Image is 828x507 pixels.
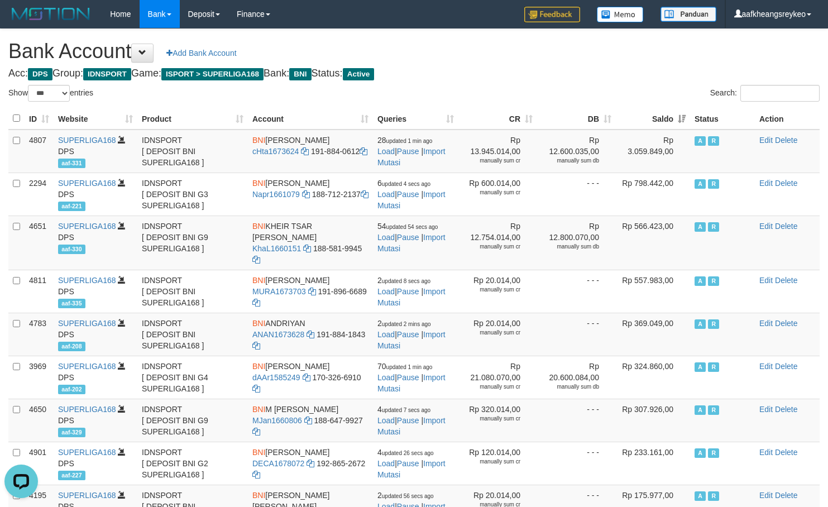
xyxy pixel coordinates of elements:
a: Copy 1887122137 to clipboard [361,190,368,199]
td: - - - [537,270,616,313]
select: Showentries [28,85,70,102]
span: Running [708,319,719,329]
a: Copy KhaL1660151 to clipboard [303,244,311,253]
td: - - - [537,313,616,356]
td: IDNSPORT [ DEPOSIT BNI SUPERLIGA168 ] [137,130,248,173]
a: Delete [775,136,797,145]
a: Load [377,233,395,242]
th: ID: activate to sort column ascending [25,108,54,130]
td: Rp 21.080.070,00 [458,356,537,399]
input: Search: [740,85,820,102]
span: Running [708,448,719,458]
td: Rp 557.983,00 [616,270,690,313]
a: ANAN1673628 [252,330,304,339]
a: Copy 1885819945 to clipboard [252,255,260,264]
span: BNI [252,136,265,145]
td: 4651 [25,216,54,270]
span: BNI [252,319,265,328]
span: BNI [289,68,311,80]
td: Rp 12.754.014,00 [458,216,537,270]
td: 4811 [25,270,54,313]
a: Pause [397,459,419,468]
span: | | [377,448,446,479]
td: [PERSON_NAME] 170-326-6910 [248,356,373,399]
a: Pause [397,287,419,296]
a: Delete [775,362,797,371]
a: Delete [775,276,797,285]
a: KhaL1660151 [252,244,301,253]
h1: Bank Account [8,40,820,63]
td: M [PERSON_NAME] 188-647-9927 [248,399,373,442]
a: Copy ANAN1673628 to clipboard [307,330,314,339]
a: Import Mutasi [377,233,446,253]
td: 2294 [25,173,54,216]
th: CR: activate to sort column ascending [458,108,537,130]
span: BNI [252,222,265,231]
a: Import Mutasi [377,459,446,479]
td: 4901 [25,442,54,485]
span: aaf-227 [58,471,85,480]
a: Copy 1918966689 to clipboard [252,298,260,307]
span: Running [708,179,719,189]
a: Pause [397,373,419,382]
span: Running [708,222,719,232]
a: Edit [759,276,773,285]
span: BNI [252,491,265,500]
a: SUPERLIGA168 [58,491,116,500]
td: Rp 320.014,00 [458,399,537,442]
a: Edit [759,491,773,500]
a: SUPERLIGA168 [58,405,116,414]
a: Load [377,459,395,468]
a: Pause [397,190,419,199]
td: Rp 324.860,00 [616,356,690,399]
span: 28 [377,136,432,145]
span: 70 [377,362,432,371]
span: Running [708,491,719,501]
td: 4807 [25,130,54,173]
td: Rp 3.059.849,00 [616,130,690,173]
a: Copy 1918841843 to clipboard [252,341,260,350]
div: manually sum cr [463,329,520,337]
th: DB: activate to sort column ascending [537,108,616,130]
a: Delete [775,179,797,188]
td: DPS [54,356,137,399]
button: Open LiveChat chat widget [4,4,38,38]
span: updated 26 secs ago [382,450,434,456]
a: Copy DECA1678072 to clipboard [307,459,314,468]
a: Napr1661079 [252,190,300,199]
td: [PERSON_NAME] 191-896-6689 [248,270,373,313]
th: Account: activate to sort column ascending [248,108,373,130]
div: manually sum cr [463,157,520,165]
td: - - - [537,442,616,485]
span: 6 [377,179,430,188]
span: 4 [377,448,434,457]
td: IDNSPORT [ DEPOSIT BNI G3 SUPERLIGA168 ] [137,173,248,216]
a: SUPERLIGA168 [58,136,116,145]
a: Edit [759,319,773,328]
div: manually sum cr [463,189,520,197]
span: Active [695,319,706,329]
th: Saldo: activate to sort column ascending [616,108,690,130]
th: Website: activate to sort column ascending [54,108,137,130]
span: 2 [377,491,434,500]
td: DPS [54,216,137,270]
a: cHta1673624 [252,147,299,156]
a: Copy Napr1661079 to clipboard [302,190,310,199]
span: | | [377,362,446,393]
span: updated 8 secs ago [382,278,430,284]
td: Rp 13.945.014,00 [458,130,537,173]
a: Delete [775,222,797,231]
a: SUPERLIGA168 [58,276,116,285]
a: SUPERLIGA168 [58,448,116,457]
span: | | [377,222,446,253]
a: Load [377,147,395,156]
span: BNI [252,276,265,285]
div: manually sum cr [463,286,520,294]
td: 4783 [25,313,54,356]
td: IDNSPORT [ DEPOSIT BNI G2 SUPERLIGA168 ] [137,442,248,485]
a: MJan1660806 [252,416,302,425]
span: updated 56 secs ago [382,493,434,499]
span: BNI [252,179,265,188]
a: Copy MJan1660806 to clipboard [304,416,312,425]
a: Delete [775,448,797,457]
